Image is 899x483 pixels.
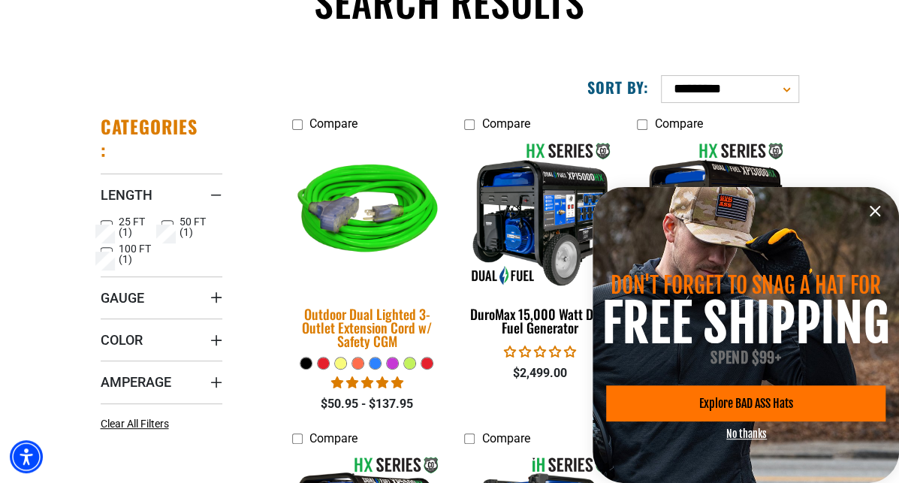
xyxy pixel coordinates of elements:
span: Length [101,186,152,204]
span: 25 FT (1) [119,216,155,237]
span: 4.80 stars [330,376,403,390]
span: Compare [654,116,702,131]
div: DuroMax 15,000 Watt Dual Fuel Generator [464,307,614,334]
span: Explore BAD ASS Hats [698,397,792,409]
img: DuroMax 15,000 Watt Dual Fuel Generator [458,141,620,287]
span: Compare [481,116,529,131]
img: neon green [277,133,457,295]
span: 50 FT (1) [179,216,216,237]
div: information [593,187,899,483]
div: $2,499.00 [464,364,614,382]
summary: Amperage [101,361,222,403]
span: Compare [309,431,357,445]
span: 0.00 stars [503,345,575,359]
button: No thanks [726,427,767,440]
a: DuroMax 13,000 Watt Dual Fuel Generator DuroMax 13,000 Watt Dual Fuel Generator [637,139,787,343]
span: FREE SHIPPING [602,291,889,355]
a: Explore BAD ASS Hats [606,385,885,421]
div: Outdoor Dual Lighted 3-Outlet Extension Cord w/ Safety CGM [292,307,442,348]
label: Sort by: [587,77,649,97]
span: Gauge [101,289,144,306]
span: Clear All Filters [101,418,169,430]
div: Accessibility Menu [10,440,43,473]
span: DON'T FORGET TO SNAG A HAT FOR [611,272,881,299]
summary: Gauge [101,276,222,318]
span: Color [101,331,143,349]
summary: Length [101,174,222,216]
span: SPEND $99+ [710,349,781,367]
span: Amperage [101,373,171,391]
summary: Color [101,318,222,361]
a: neon green Outdoor Dual Lighted 3-Outlet Extension Cord w/ Safety CGM [292,139,442,357]
img: DuroMax 13,000 Watt Dual Fuel Generator [631,141,793,287]
span: Compare [309,116,357,131]
span: 100 FT (1) [119,243,155,264]
span: Compare [481,431,529,445]
h2: Categories: [101,115,198,162]
button: Close [860,196,890,226]
div: $50.95 - $137.95 [292,395,442,413]
a: DuroMax 15,000 Watt Dual Fuel Generator DuroMax 15,000 Watt Dual Fuel Generator [464,139,614,343]
a: Clear All Filters [101,416,175,432]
